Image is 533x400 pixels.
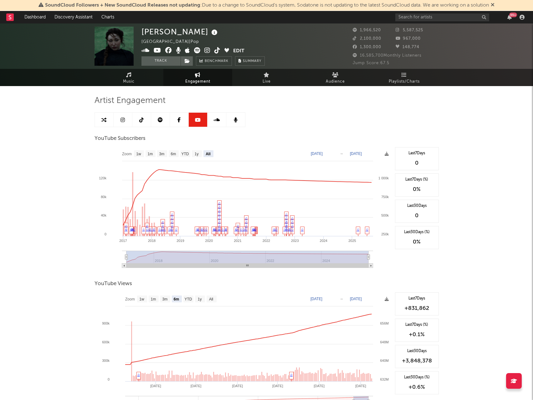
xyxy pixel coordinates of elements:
div: +0.6 % [398,383,435,391]
text: 1w [136,152,141,156]
span: Artist Engagement [95,97,166,105]
a: ♫ [142,228,145,231]
a: Discovery Assistant [50,11,97,23]
text: 640M [380,359,389,362]
a: ♫ [161,224,164,228]
div: +0.1 % [398,331,435,338]
text: 300k [102,359,110,362]
a: ♫ [197,228,200,231]
a: ♫ [242,228,245,231]
div: +831,862 [398,305,435,312]
a: ♫ [153,228,156,231]
a: Benchmark [196,56,232,66]
span: Engagement [185,78,210,85]
a: ♫ [171,216,173,220]
a: ♫ [158,228,161,231]
span: 2,100,000 [353,37,381,41]
a: ♫ [201,228,203,231]
a: ♫ [148,228,151,231]
a: ♫ [291,220,294,224]
div: 0 [398,159,435,167]
span: Benchmark [205,58,228,65]
text: 600k [102,340,110,344]
span: Audience [326,78,345,85]
text: 1w [139,297,144,301]
text: YTD [184,297,192,301]
div: Last 7 Days [398,296,435,301]
a: ♫ [175,228,177,231]
a: ♫ [152,228,154,231]
a: ♫ [217,228,220,231]
text: [DATE] [314,384,325,388]
span: Live [263,78,271,85]
a: ♫ [196,228,198,231]
a: ♫ [285,220,288,224]
span: 148,774 [396,45,419,49]
a: ♫ [161,228,164,231]
a: ♫ [218,228,221,231]
span: Summary [243,59,261,63]
a: ♫ [245,228,248,231]
a: ♫ [252,228,254,231]
a: Playlists/Charts [370,69,439,86]
a: ♫ [125,228,127,231]
a: ♫ [218,209,221,213]
a: ♫ [254,228,256,231]
a: ♫ [218,228,221,231]
button: Track [141,56,181,66]
a: ♫ [224,228,226,231]
text: 80k [101,195,106,199]
a: ♫ [197,228,199,231]
a: ♫ [244,228,246,231]
text: [DATE] [310,297,322,301]
a: ♫ [218,220,221,224]
text: [DATE] [311,151,323,156]
text: 1m [147,152,153,156]
a: ♫ [225,228,227,231]
span: 5,587,525 [396,28,423,32]
a: ♫ [125,224,127,228]
text: 40k [101,213,106,217]
span: Jump Score: 67.5 [353,61,389,65]
a: ♫ [130,228,133,231]
a: ♫ [146,224,148,228]
a: ♫ [171,224,173,228]
text: 1 000k [378,176,389,180]
a: ♫ [301,228,304,231]
span: : Due to a change to SoundCloud's system, Sodatone is not updating to the latest SoundCloud data.... [45,3,489,8]
text: 3m [162,297,167,301]
a: ♫ [171,228,173,231]
text: 1m [151,297,156,301]
text: 1y [197,297,202,301]
a: ♫ [274,228,276,231]
span: Dismiss [491,3,495,8]
div: Last 30 Days [398,348,435,354]
div: 0 % [398,238,435,246]
span: SoundCloud Followers + New SoundCloud Releases not updating [45,3,200,8]
a: ♫ [213,228,215,231]
text: 2019 [177,239,184,243]
text: [DATE] [150,384,161,388]
span: YouTube Subscribers [95,135,146,142]
a: Charts [97,11,119,23]
text: Zoom [122,152,132,156]
a: Live [232,69,301,86]
text: 632M [380,377,389,381]
text: 500k [381,213,389,217]
a: ♫ [171,213,173,216]
a: ♫ [245,224,248,228]
a: ♫ [218,213,221,216]
a: ♫ [205,228,208,231]
text: 6m [171,152,176,156]
a: ♫ [253,228,256,231]
a: ♫ [171,220,173,224]
div: Last 30 Days (%) [398,229,435,235]
a: ♫ [213,228,215,231]
a: ♫ [366,228,368,231]
button: Edit [233,47,244,55]
text: [DATE] [272,384,283,388]
a: ♫ [161,228,163,231]
a: ♫ [200,228,202,231]
a: ♫ [235,228,237,231]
